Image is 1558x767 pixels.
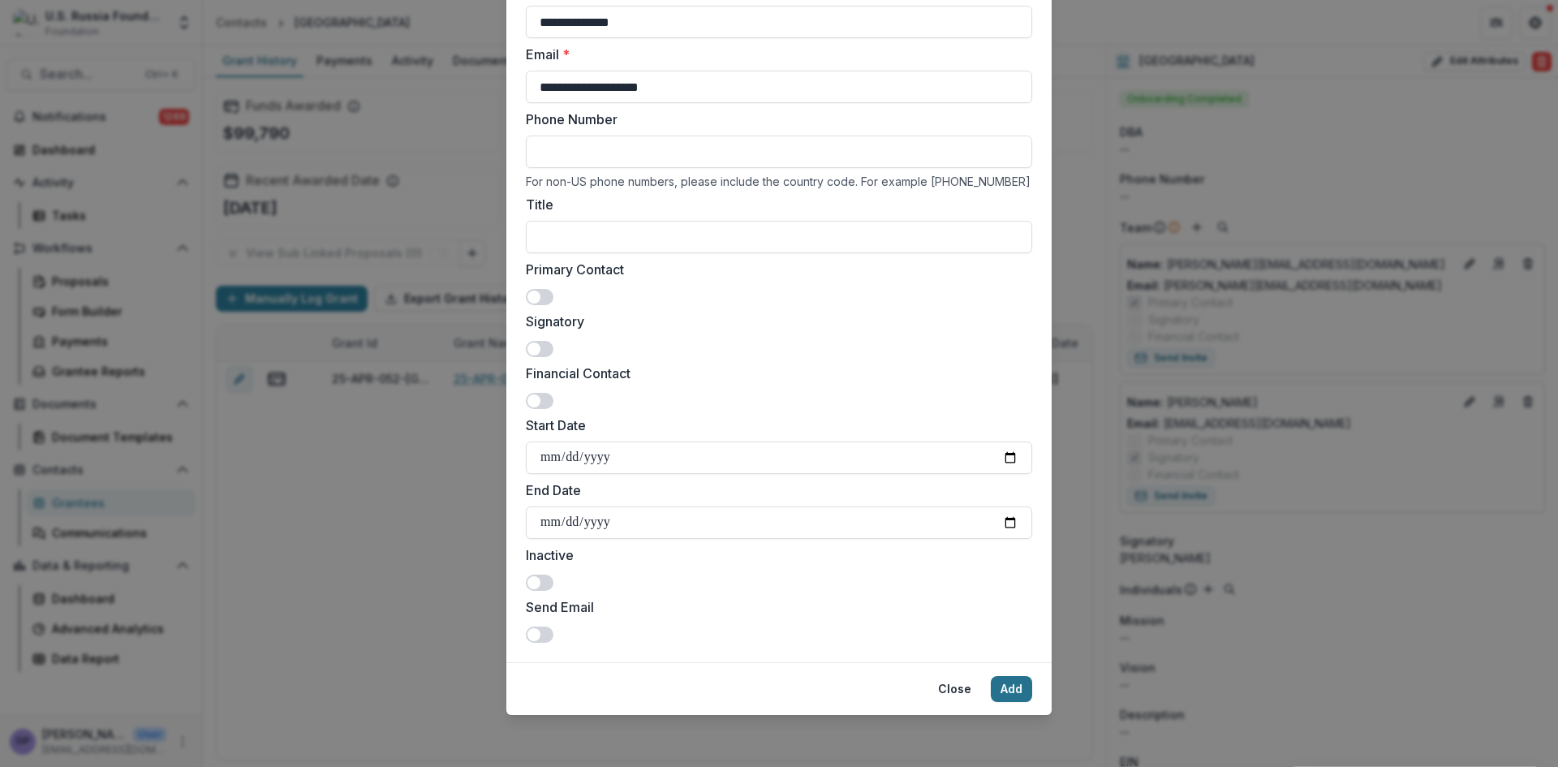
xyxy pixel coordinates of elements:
label: Primary Contact [526,260,1022,279]
label: Email [526,45,1022,64]
label: End Date [526,480,1022,500]
label: Financial Contact [526,364,1022,383]
label: Start Date [526,416,1022,435]
label: Send Email [526,597,1022,617]
label: Inactive [526,545,1022,565]
button: Add [991,676,1032,702]
label: Signatory [526,312,1022,331]
label: Phone Number [526,110,1022,129]
div: For non-US phone numbers, please include the country code. For example [PHONE_NUMBER] [526,175,1032,188]
label: Title [526,195,1022,214]
button: Close [928,676,981,702]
